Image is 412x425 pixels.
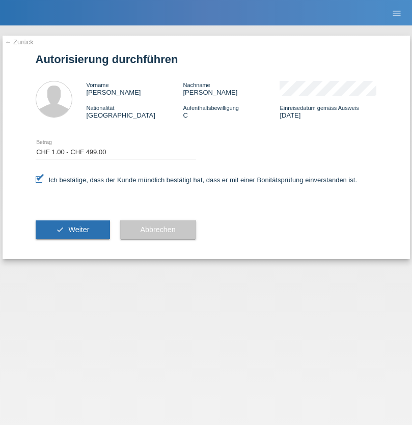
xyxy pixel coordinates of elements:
[280,104,376,119] div: [DATE]
[183,104,280,119] div: C
[387,10,407,16] a: menu
[36,220,110,240] button: check Weiter
[36,53,377,66] h1: Autorisierung durchführen
[120,220,196,240] button: Abbrechen
[392,8,402,18] i: menu
[5,38,34,46] a: ← Zurück
[141,225,176,234] span: Abbrechen
[87,82,109,88] span: Vorname
[68,225,89,234] span: Weiter
[36,176,358,184] label: Ich bestätige, dass der Kunde mündlich bestätigt hat, dass er mit einer Bonitätsprüfung einversta...
[280,105,359,111] span: Einreisedatum gemäss Ausweis
[56,225,64,234] i: check
[183,81,280,96] div: [PERSON_NAME]
[87,104,183,119] div: [GEOGRAPHIC_DATA]
[183,82,210,88] span: Nachname
[183,105,238,111] span: Aufenthaltsbewilligung
[87,105,115,111] span: Nationalität
[87,81,183,96] div: [PERSON_NAME]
